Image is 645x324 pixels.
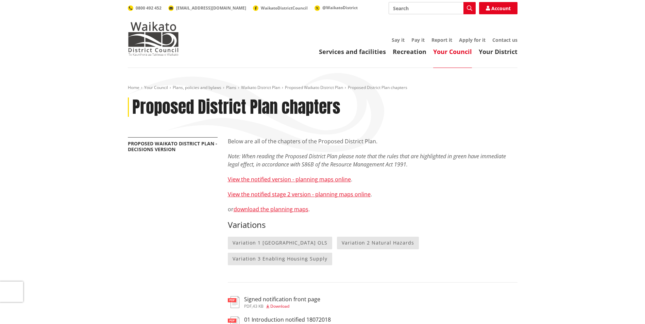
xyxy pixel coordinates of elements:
span: pdf [244,303,252,309]
a: Account [479,2,517,14]
a: Variation 3 Enabling Housing Supply [228,253,332,265]
p: or . [228,205,517,213]
nav: breadcrumb [128,85,517,91]
a: Plans [226,85,236,90]
a: Proposed Waikato District Plan - Decisions Version [128,140,217,152]
a: Your District [479,48,517,56]
a: Your Council [144,85,168,90]
em: Note: When reading the Proposed District Plan please note that the rules that are highlighted in ... [228,152,506,168]
a: Variation 2 Natural Hazards [337,237,419,249]
a: Proposed Waikato District Plan [285,85,343,90]
img: document-pdf.svg [228,296,239,308]
a: WaikatoDistrictCouncil [253,5,308,11]
span: Proposed District Plan chapters [348,85,407,90]
a: 0800 492 452 [128,5,162,11]
a: Services and facilities [319,48,386,56]
img: Waikato District Council - Te Kaunihera aa Takiwaa o Waikato [128,22,179,56]
p: . [228,175,517,183]
input: Search input [389,2,476,14]
a: Variation 1 [GEOGRAPHIC_DATA] OLS [228,237,332,249]
a: Your Council [433,48,472,56]
p: . [228,190,517,198]
a: download the planning maps [234,205,308,213]
a: Signed notification front page pdf,43 KB Download [228,296,320,308]
a: Contact us [492,37,517,43]
a: @WaikatoDistrict [315,5,358,11]
a: Recreation [393,48,426,56]
a: View the notified version - planning maps online [228,176,351,183]
a: Plans, policies and bylaws [173,85,221,90]
span: 43 KB [253,303,264,309]
a: View the notified stage 2 version - planning maps online [228,191,371,198]
h3: Signed notification front page [244,296,320,303]
p: Below are all of the chapters of the Proposed District Plan. [228,137,517,145]
span: 0800 492 452 [136,5,162,11]
a: Report it [431,37,452,43]
a: Say it [392,37,405,43]
span: [EMAIL_ADDRESS][DOMAIN_NAME] [176,5,246,11]
a: Pay it [411,37,425,43]
div: , [244,304,320,308]
span: @WaikatoDistrict [322,5,358,11]
span: WaikatoDistrictCouncil [261,5,308,11]
h3: Variations [228,220,517,230]
a: [EMAIL_ADDRESS][DOMAIN_NAME] [168,5,246,11]
h3: 01 Introduction notified 18072018 [244,317,331,323]
a: Waikato District Plan [241,85,280,90]
a: Home [128,85,139,90]
span: Download [270,303,289,309]
a: Apply for it [459,37,486,43]
h1: Proposed District Plan chapters [132,97,340,117]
